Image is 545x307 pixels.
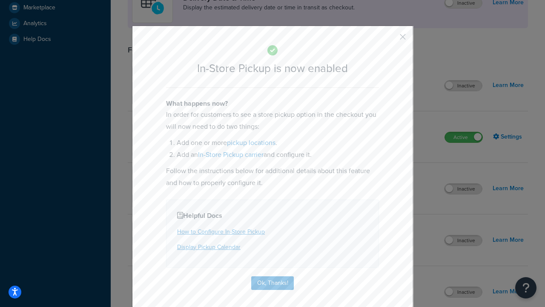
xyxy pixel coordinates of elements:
[166,98,379,109] h4: What happens now?
[251,276,294,290] button: Ok, Thanks!
[166,165,379,189] p: Follow the instructions below for additional details about this feature and how to properly confi...
[177,137,379,149] li: Add one or more .
[177,227,265,236] a: How to Configure In-Store Pickup
[227,138,275,148] a: pickup locations
[166,62,379,75] h2: In-Store Pickup is now enabled
[177,149,379,161] li: Add an and configure it.
[177,243,241,252] a: Display Pickup Calendar
[198,150,264,159] a: In-Store Pickup carrier
[166,109,379,133] p: In order for customers to see a store pickup option in the checkout you will now need to do two t...
[177,211,368,221] h4: Helpful Docs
